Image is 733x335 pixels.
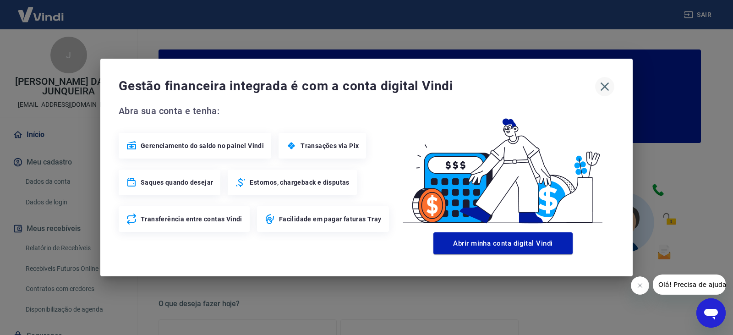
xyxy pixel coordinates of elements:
button: Abrir minha conta digital Vindi [433,232,573,254]
span: Transações via Pix [301,141,359,150]
span: Facilidade em pagar faturas Tray [279,214,382,224]
span: Abra sua conta e tenha: [119,104,392,118]
iframe: Mensagem da empresa [653,275,726,295]
span: Saques quando desejar [141,178,213,187]
iframe: Fechar mensagem [631,276,649,295]
span: Estornos, chargeback e disputas [250,178,349,187]
img: Good Billing [392,104,614,229]
iframe: Botão para abrir a janela de mensagens [696,298,726,328]
span: Transferência entre contas Vindi [141,214,242,224]
span: Gestão financeira integrada é com a conta digital Vindi [119,77,595,95]
span: Olá! Precisa de ajuda? [5,6,77,14]
span: Gerenciamento do saldo no painel Vindi [141,141,264,150]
